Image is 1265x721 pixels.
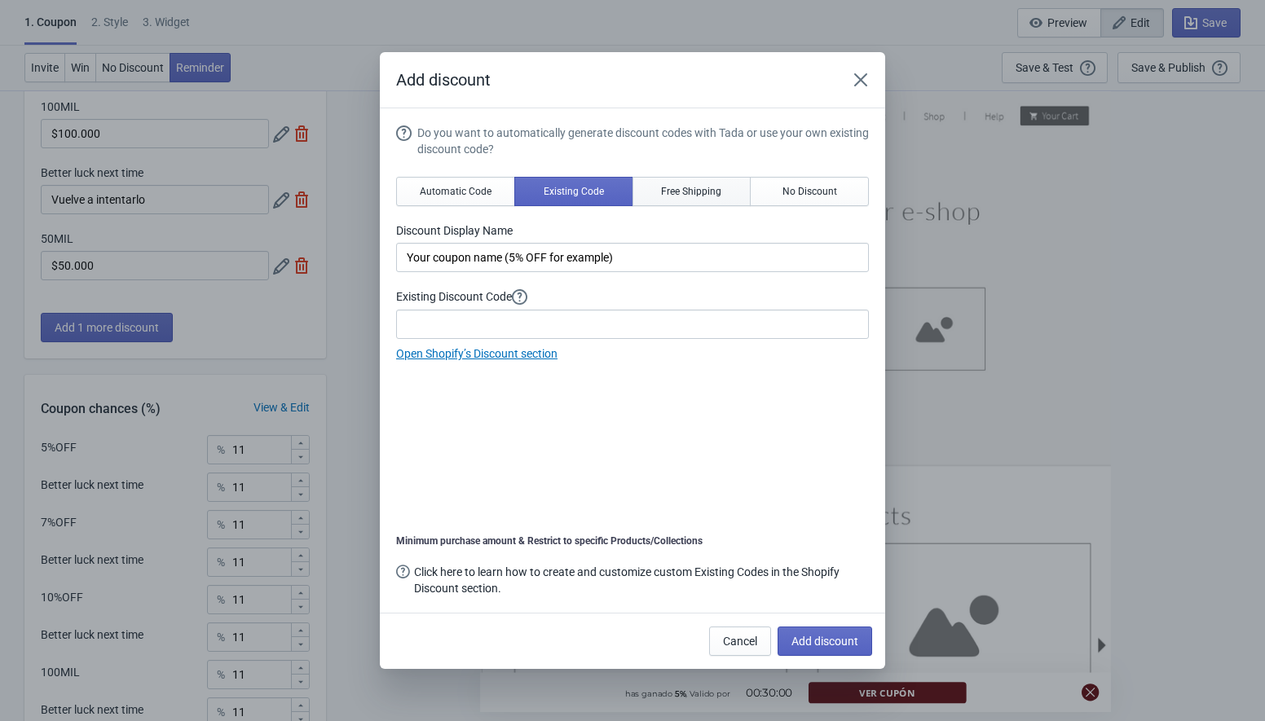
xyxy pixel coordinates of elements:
button: Existing Code [514,177,633,206]
button: Free Shipping [632,177,752,206]
div: Minimum purchase amount & Restrict to specific Products/Collections [396,534,869,547]
span: No Discount [782,185,837,198]
span: Add discount [791,635,858,648]
span: Free Shipping [661,185,721,198]
span: Existing Code [544,185,604,198]
span: Cancel [723,635,757,648]
button: Add discount [778,626,872,656]
div: Click here to learn how to create and customize custom Existing Codes in the Shopify Discount sec... [414,564,869,596]
button: Automatic Code [396,177,515,206]
span: Automatic Code [420,185,491,198]
button: Cancel [709,626,771,656]
a: Open Shopify’s Discount section [396,347,558,360]
div: Do you want to automatically generate discount codes with Tada or use your own existing discount ... [417,125,869,157]
button: Close [846,65,875,95]
label: Discount Display Name [396,222,869,239]
button: No Discount [750,177,869,206]
label: Existing Discount Code [396,288,869,306]
h2: Add discount [396,68,830,91]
